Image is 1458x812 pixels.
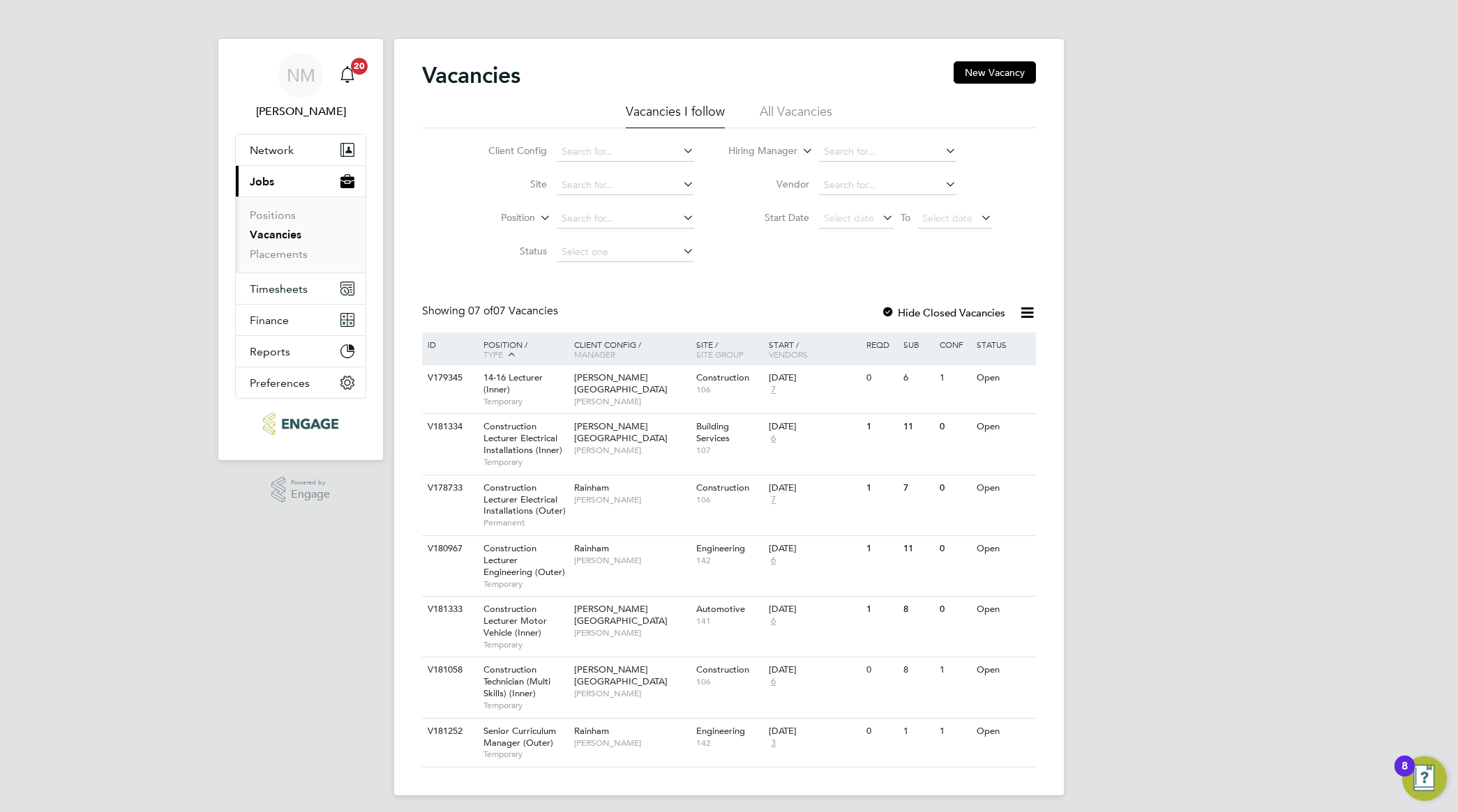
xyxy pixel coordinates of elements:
span: Select date [824,212,874,224]
div: 8 [1401,766,1408,784]
div: 1 [863,475,899,501]
div: Reqd [863,332,899,356]
span: Construction [696,371,749,383]
div: [DATE] [769,604,859,615]
div: Open [973,414,1034,440]
span: 141 [696,615,762,627]
a: NM[PERSON_NAME] [235,53,366,120]
label: Client Config [467,144,547,157]
div: Start / [765,332,863,366]
div: V181058 [424,657,473,683]
div: V181252 [424,719,473,744]
span: Construction Lecturer Engineering (Outer) [483,542,565,578]
div: 1 [863,597,899,622]
span: Jobs [250,175,274,188]
span: Construction [696,482,749,493]
div: 0 [863,719,899,744]
div: 0 [936,536,972,562]
div: 6 [900,365,936,391]
span: Permanent [483,517,567,528]
a: Positions [250,208,296,222]
div: [DATE] [769,372,859,384]
input: Search for... [819,142,956,162]
span: 7 [769,384,778,396]
span: [PERSON_NAME] [574,737,689,749]
input: Search for... [557,209,694,229]
span: 142 [696,737,762,749]
div: Client Config / [571,332,693,366]
span: [PERSON_NAME] [574,494,689,505]
div: Status [973,332,1034,356]
input: Search for... [557,176,694,195]
span: 20 [351,58,368,75]
span: Temporary [483,457,567,468]
span: Preferences [250,376,310,390]
span: Construction [696,664,749,675]
nav: Main navigation [218,39,383,460]
span: [PERSON_NAME][GEOGRAPHIC_DATA] [574,603,668,627]
div: 0 [936,597,972,622]
button: Timesheets [236,273,366,304]
span: Construction Lecturer Motor Vehicle (Inner) [483,603,547,638]
div: V181334 [424,414,473,440]
input: Search for... [819,176,956,195]
span: Temporary [483,749,567,760]
div: V180967 [424,536,473,562]
span: 6 [769,676,778,688]
div: 0 [863,657,899,683]
span: Construction Lecturer Electrical Installations (Inner) [483,420,562,456]
div: Open [973,475,1034,501]
span: 07 of [468,304,493,318]
span: Reports [250,345,290,358]
div: Open [973,536,1034,562]
div: 0 [863,365,899,391]
span: 106 [696,384,762,395]
span: Timesheets [250,282,308,296]
h2: Vacancies [422,61,520,89]
div: 11 [900,414,936,440]
li: All Vacancies [760,103,832,128]
span: 14-16 Lecturer (Inner) [483,371,543,395]
button: Network [236,135,366,165]
span: 6 [769,555,778,567]
div: ID [424,332,473,356]
span: Site Group [696,348,744,360]
span: Rainham [574,542,609,554]
span: Select date [922,212,972,224]
button: Reports [236,336,366,367]
a: Go to home page [235,413,366,435]
span: Rainham [574,482,609,493]
span: Temporary [483,700,567,711]
input: Select one [557,243,694,262]
div: 1 [936,657,972,683]
div: 8 [900,657,936,683]
span: [PERSON_NAME] [574,396,689,407]
div: Showing [422,304,561,319]
img: ncclondon-logo-retina.png [263,413,338,435]
span: [PERSON_NAME] [574,445,689,456]
span: NM [287,66,315,84]
span: Senior Curriculum Manager (Outer) [483,725,556,749]
span: Engage [291,489,330,500]
div: [DATE] [769,726,859,737]
div: Conf [936,332,972,356]
span: Vendors [769,348,808,360]
div: [DATE] [769,482,859,494]
div: Sub [900,332,936,356]
div: Open [973,597,1034,622]
label: Status [467,245,547,257]
div: V178733 [424,475,473,501]
a: 20 [333,53,361,98]
span: Automotive [696,603,745,615]
div: 1 [863,414,899,440]
span: 6 [769,615,778,627]
button: Preferences [236,367,366,398]
div: 0 [936,414,972,440]
span: [PERSON_NAME][GEOGRAPHIC_DATA] [574,664,668,687]
div: Position / [473,332,571,367]
div: Site / [693,332,766,366]
span: [PERSON_NAME][GEOGRAPHIC_DATA] [574,420,668,444]
span: Type [483,348,503,360]
div: V179345 [424,365,473,391]
label: Hide Closed Vacancies [881,306,1005,319]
